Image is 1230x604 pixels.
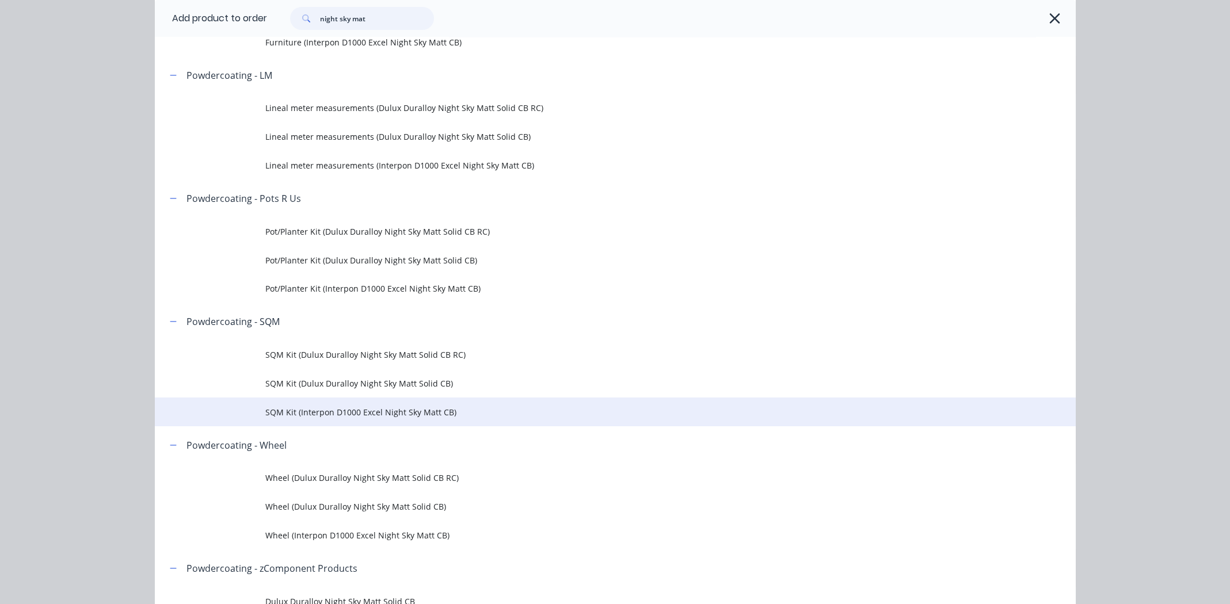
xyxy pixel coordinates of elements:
div: Powdercoating - Wheel [186,438,287,452]
span: Lineal meter measurements (Interpon D1000 Excel Night Sky Matt CB) [265,159,913,171]
span: SQM Kit (Dulux Duralloy Night Sky Matt Solid CB) [265,377,913,389]
span: Pot/Planter Kit (Dulux Duralloy Night Sky Matt Solid CB RC) [265,225,913,238]
span: Pot/Planter Kit (Dulux Duralloy Night Sky Matt Solid CB) [265,254,913,266]
span: Pot/Planter Kit (Interpon D1000 Excel Night Sky Matt CB) [265,282,913,295]
span: Wheel (Dulux Duralloy Night Sky Matt Solid CB RC) [265,472,913,484]
span: SQM Kit (Dulux Duralloy Night Sky Matt Solid CB RC) [265,349,913,361]
span: Wheel (Dulux Duralloy Night Sky Matt Solid CB) [265,500,913,513]
span: Furniture (Interpon D1000 Excel Night Sky Matt CB) [265,36,913,48]
div: Powdercoating - zComponent Products [186,561,357,575]
div: Powdercoating - SQM [186,315,280,328]
span: Lineal meter measurements (Dulux Duralloy Night Sky Matt Solid CB) [265,131,913,143]
span: SQM Kit (Interpon D1000 Excel Night Sky Matt CB) [265,406,913,418]
div: Powdercoating - LM [186,68,272,82]
span: Wheel (Interpon D1000 Excel Night Sky Matt CB) [265,529,913,541]
div: Powdercoating - Pots R Us [186,192,301,205]
span: Lineal meter measurements (Dulux Duralloy Night Sky Matt Solid CB RC) [265,102,913,114]
input: Search... [320,7,434,30]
